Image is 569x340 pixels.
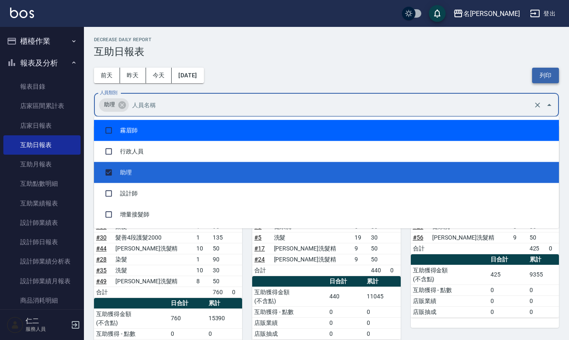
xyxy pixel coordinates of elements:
a: #28 [96,256,107,263]
td: 店販業績 [411,295,489,306]
td: 互助獲得金額 (不含點) [411,265,489,285]
td: 9 [511,232,527,243]
td: 50 [527,232,547,243]
li: 設計師 [94,183,559,204]
button: [DATE] [172,68,204,83]
button: save [429,5,446,22]
td: 互助獲得金額 (不含點) [94,308,169,328]
th: 累計 [527,254,559,265]
input: 人員名稱 [130,98,532,112]
td: 10 [194,265,211,276]
a: 店家日報表 [3,116,81,135]
span: 助理 [99,100,120,109]
td: 0 [547,243,559,254]
li: 助理 [94,162,559,183]
a: 互助業績報表 [3,194,81,213]
td: 15390 [206,308,243,328]
div: 名[PERSON_NAME] [463,8,520,19]
h5: 仁二 [26,317,68,325]
td: 440 [369,265,388,276]
td: 合計 [411,243,430,254]
td: 店販抽成 [411,306,489,317]
td: 10 [194,243,211,254]
a: #49 [96,278,107,285]
th: 日合計 [169,298,206,309]
td: 0 [527,285,559,295]
button: Clear [532,99,543,111]
td: [PERSON_NAME]洗髮精 [430,232,511,243]
td: 30 [369,232,388,243]
h3: 互助日報表 [94,46,559,58]
td: 760 [169,308,206,328]
button: 昨天 [120,68,146,83]
td: 0 [388,265,400,276]
td: [PERSON_NAME]洗髮精 [272,243,353,254]
h2: Decrease Daily Report [94,37,559,42]
a: #5 [254,234,261,241]
p: 服務人員 [26,325,68,333]
td: 50 [369,243,388,254]
td: [PERSON_NAME]洗髮精 [272,254,353,265]
td: 0 [327,328,365,339]
td: 30 [211,265,230,276]
td: 135 [211,232,230,243]
td: 50 [369,254,388,265]
td: 店販業績 [252,317,327,328]
th: 日合計 [327,276,365,287]
td: 合計 [252,265,271,276]
a: 互助點數明細 [3,174,81,193]
td: 0 [365,317,401,328]
td: 合計 [94,287,113,298]
td: 0 [230,287,242,298]
a: #20 [413,223,423,230]
td: 洗髮 [113,265,194,276]
td: 髮善4段護髮2000 [113,232,194,243]
button: 今天 [146,68,172,83]
td: 440 [327,287,365,306]
a: #24 [254,256,265,263]
td: 9 [352,243,369,254]
td: 0 [527,295,559,306]
a: #35 [96,267,107,274]
td: 0 [206,328,243,339]
a: #3 [254,223,261,230]
td: 760 [211,287,230,298]
th: 累計 [206,298,243,309]
img: Logo [10,8,34,18]
td: 店販抽成 [252,328,327,339]
td: 洗髮 [272,232,353,243]
img: Person [7,316,23,333]
a: 設計師業績分析表 [3,252,81,271]
div: 助理 [99,98,129,112]
td: 0 [488,285,527,295]
table: a dense table [411,254,559,318]
a: 設計師日報表 [3,232,81,252]
td: 19 [352,232,369,243]
button: 報表及分析 [3,52,81,74]
td: [PERSON_NAME]洗髮精 [113,243,194,254]
li: 增量接髮師 [94,204,559,225]
button: 名[PERSON_NAME] [450,5,523,22]
td: 425 [527,243,547,254]
a: 商品消耗明細 [3,291,81,310]
td: 0 [169,328,206,339]
a: 設計師業績月報表 [3,271,81,291]
td: 0 [365,328,401,339]
button: 前天 [94,68,120,83]
td: 互助獲得 - 點數 [94,328,169,339]
td: 0 [365,306,401,317]
td: 8 [194,276,211,287]
td: 9 [352,254,369,265]
button: 櫃檯作業 [3,30,81,52]
table: a dense table [252,276,400,340]
button: Close [543,98,556,112]
a: #30 [96,223,107,230]
td: 0 [327,317,365,328]
td: 1 [194,232,211,243]
td: 0 [488,306,527,317]
td: 0 [327,306,365,317]
td: 50 [211,276,230,287]
a: 設計師業績表 [3,213,81,232]
a: 互助月報表 [3,155,81,174]
td: 染髮 [113,254,194,265]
